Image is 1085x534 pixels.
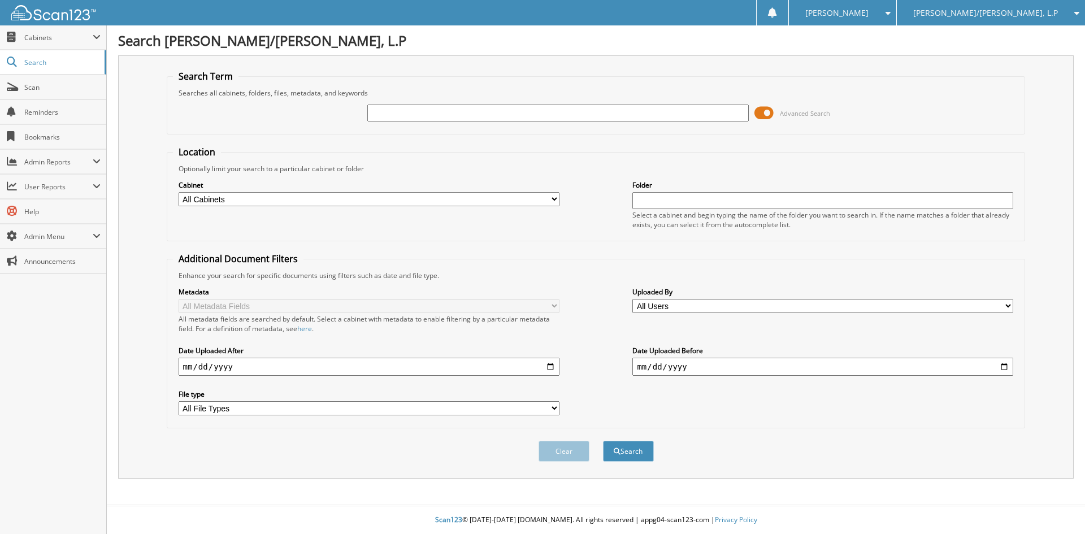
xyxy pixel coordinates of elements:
[173,164,1019,173] div: Optionally limit your search to a particular cabinet or folder
[632,287,1013,297] label: Uploaded By
[539,441,589,462] button: Clear
[173,271,1019,280] div: Enhance your search for specific documents using filters such as date and file type.
[715,515,757,524] a: Privacy Policy
[805,10,869,16] span: [PERSON_NAME]
[118,31,1074,50] h1: Search [PERSON_NAME]/[PERSON_NAME], L.P
[179,358,559,376] input: start
[24,132,101,142] span: Bookmarks
[179,346,559,355] label: Date Uploaded After
[603,441,654,462] button: Search
[24,207,101,216] span: Help
[179,389,559,399] label: File type
[173,88,1019,98] div: Searches all cabinets, folders, files, metadata, and keywords
[24,33,93,42] span: Cabinets
[179,180,559,190] label: Cabinet
[173,70,238,83] legend: Search Term
[24,157,93,167] span: Admin Reports
[780,109,830,118] span: Advanced Search
[24,182,93,192] span: User Reports
[173,253,303,265] legend: Additional Document Filters
[107,506,1085,534] div: © [DATE]-[DATE] [DOMAIN_NAME]. All rights reserved | appg04-scan123-com |
[435,515,462,524] span: Scan123
[913,10,1058,16] span: [PERSON_NAME]/[PERSON_NAME], L.P
[297,324,312,333] a: here
[179,314,559,333] div: All metadata fields are searched by default. Select a cabinet with metadata to enable filtering b...
[24,232,93,241] span: Admin Menu
[24,58,99,67] span: Search
[24,83,101,92] span: Scan
[179,287,559,297] label: Metadata
[632,346,1013,355] label: Date Uploaded Before
[632,180,1013,190] label: Folder
[632,210,1013,229] div: Select a cabinet and begin typing the name of the folder you want to search in. If the name match...
[632,358,1013,376] input: end
[24,257,101,266] span: Announcements
[24,107,101,117] span: Reminders
[173,146,221,158] legend: Location
[11,5,96,20] img: scan123-logo-white.svg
